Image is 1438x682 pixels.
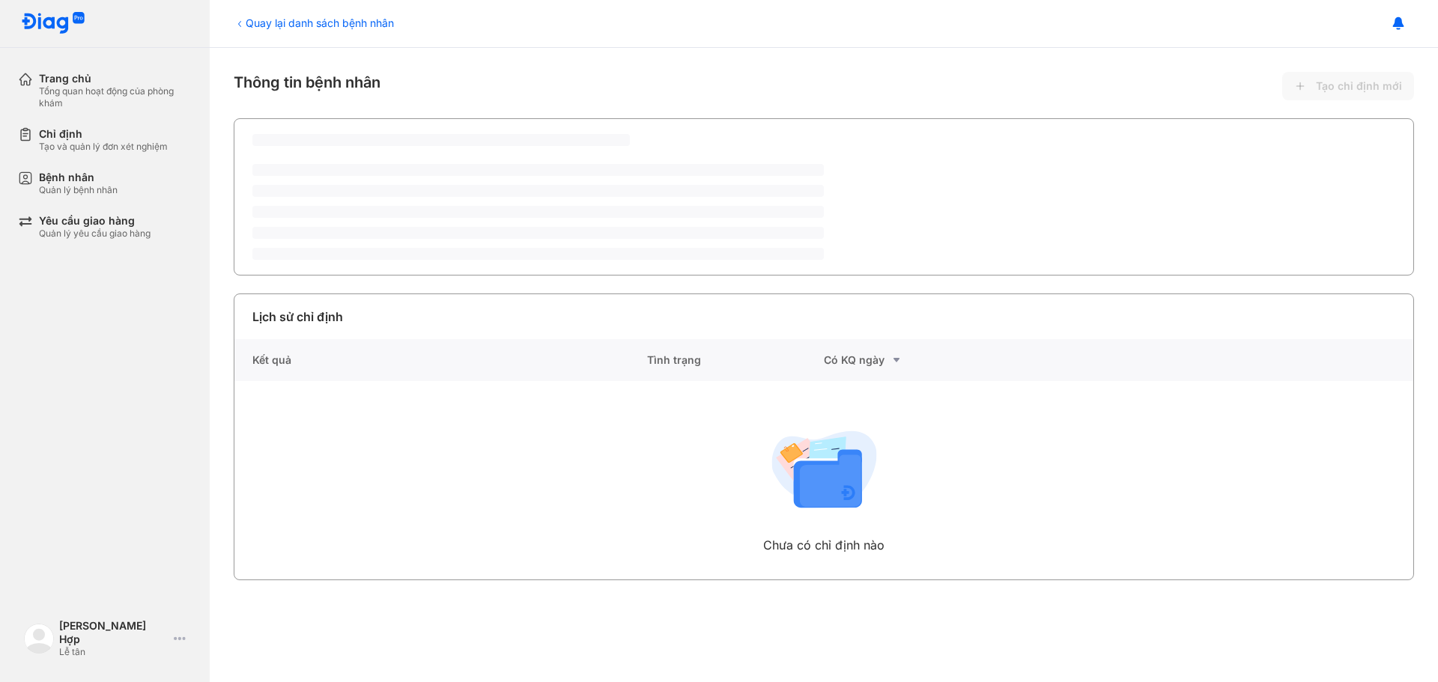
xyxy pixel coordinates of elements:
div: Quản lý yêu cầu giao hàng [39,228,151,240]
div: Trang chủ [39,72,192,85]
span: Tạo chỉ định mới [1316,79,1402,93]
span: ‌ [252,227,824,239]
img: logo [24,624,54,654]
div: Kết quả [234,339,647,381]
div: Quản lý bệnh nhân [39,184,118,196]
span: ‌ [252,134,630,146]
div: Tổng quan hoạt động của phòng khám [39,85,192,109]
div: Tình trạng [647,339,824,381]
div: [PERSON_NAME] Hợp [59,619,168,646]
div: Bệnh nhân [39,171,118,184]
span: ‌ [252,185,824,197]
div: Chỉ định [39,127,168,141]
div: Tạo và quản lý đơn xét nghiệm [39,141,168,153]
span: ‌ [252,206,824,218]
div: Có KQ ngày [824,351,1001,369]
div: Lễ tân [59,646,168,658]
div: Yêu cầu giao hàng [39,214,151,228]
button: Tạo chỉ định mới [1282,72,1414,100]
div: Thông tin bệnh nhân [234,72,1414,100]
span: ‌ [252,248,824,260]
div: Lịch sử chỉ định [252,308,343,326]
div: Quay lại danh sách bệnh nhân [234,15,394,31]
img: logo [21,12,85,35]
div: Chưa có chỉ định nào [763,536,885,554]
span: ‌ [252,164,824,176]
